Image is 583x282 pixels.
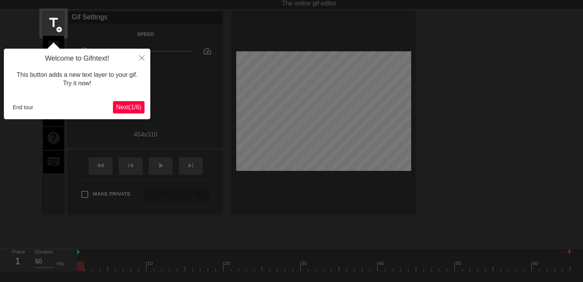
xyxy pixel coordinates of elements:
button: End tour [10,101,36,113]
div: This button adds a new text layer to your gif. Try it now! [10,63,144,96]
span: Next ( 1 / 6 ) [116,104,141,110]
button: Next [113,101,144,113]
button: Close [133,49,150,66]
h4: Welcome to Gifntext! [10,54,144,63]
